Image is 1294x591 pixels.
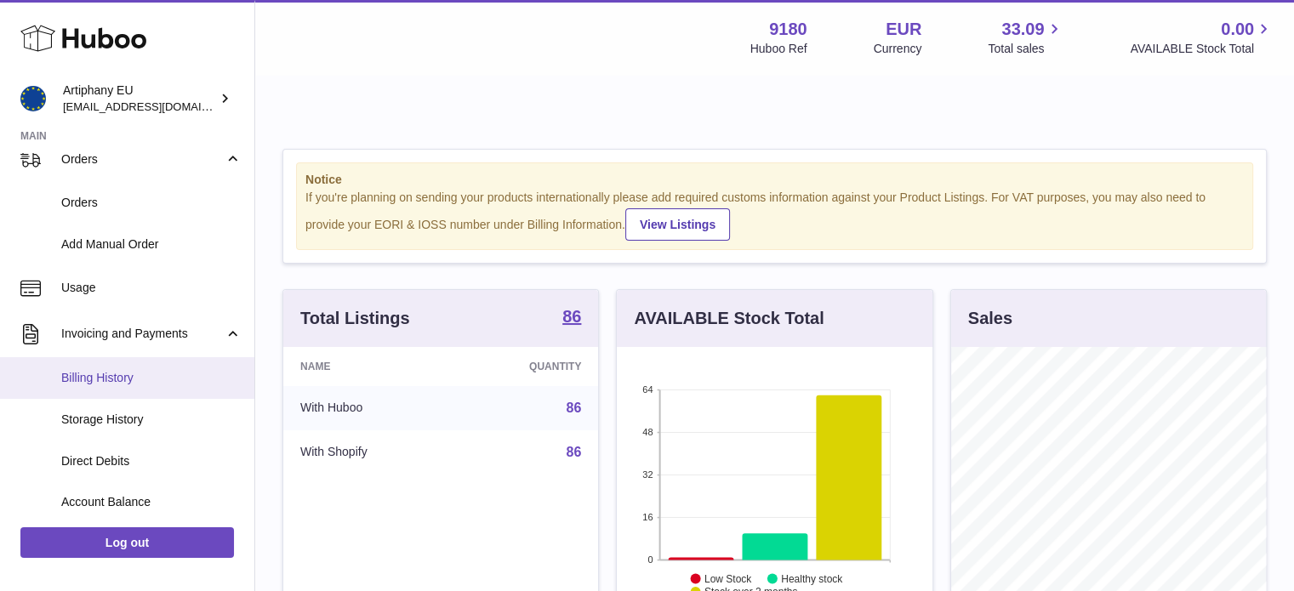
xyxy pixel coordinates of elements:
[643,384,653,395] text: 64
[562,308,581,328] a: 86
[61,236,242,253] span: Add Manual Order
[300,307,410,330] h3: Total Listings
[283,347,453,386] th: Name
[1001,18,1044,41] span: 33.09
[283,430,453,475] td: With Shopify
[61,195,242,211] span: Orders
[20,86,46,111] img: artiphany@artiphany.eu
[874,41,922,57] div: Currency
[61,453,242,469] span: Direct Debits
[61,151,224,168] span: Orders
[643,427,653,437] text: 48
[61,370,242,386] span: Billing History
[20,527,234,558] a: Log out
[1130,18,1274,57] a: 0.00 AVAILABLE Stock Total
[988,41,1063,57] span: Total sales
[1221,18,1254,41] span: 0.00
[704,572,752,584] text: Low Stock
[625,208,730,241] a: View Listings
[567,401,582,415] a: 86
[61,412,242,428] span: Storage History
[750,41,807,57] div: Huboo Ref
[781,572,843,584] text: Healthy stock
[562,308,581,325] strong: 86
[283,386,453,430] td: With Huboo
[648,554,653,565] text: 0
[634,307,824,330] h3: AVAILABLE Stock Total
[453,347,599,386] th: Quantity
[305,190,1244,241] div: If you're planning on sending your products internationally please add required customs informati...
[305,172,1244,188] strong: Notice
[769,18,807,41] strong: 9180
[61,280,242,296] span: Usage
[1130,41,1274,57] span: AVAILABLE Stock Total
[988,18,1063,57] a: 33.09 Total sales
[63,82,216,115] div: Artiphany EU
[63,99,250,113] span: [EMAIL_ADDRESS][DOMAIN_NAME]
[61,326,224,342] span: Invoicing and Payments
[567,445,582,459] a: 86
[643,469,653,480] text: 32
[61,494,242,510] span: Account Balance
[643,512,653,522] text: 16
[886,18,921,41] strong: EUR
[968,307,1012,330] h3: Sales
